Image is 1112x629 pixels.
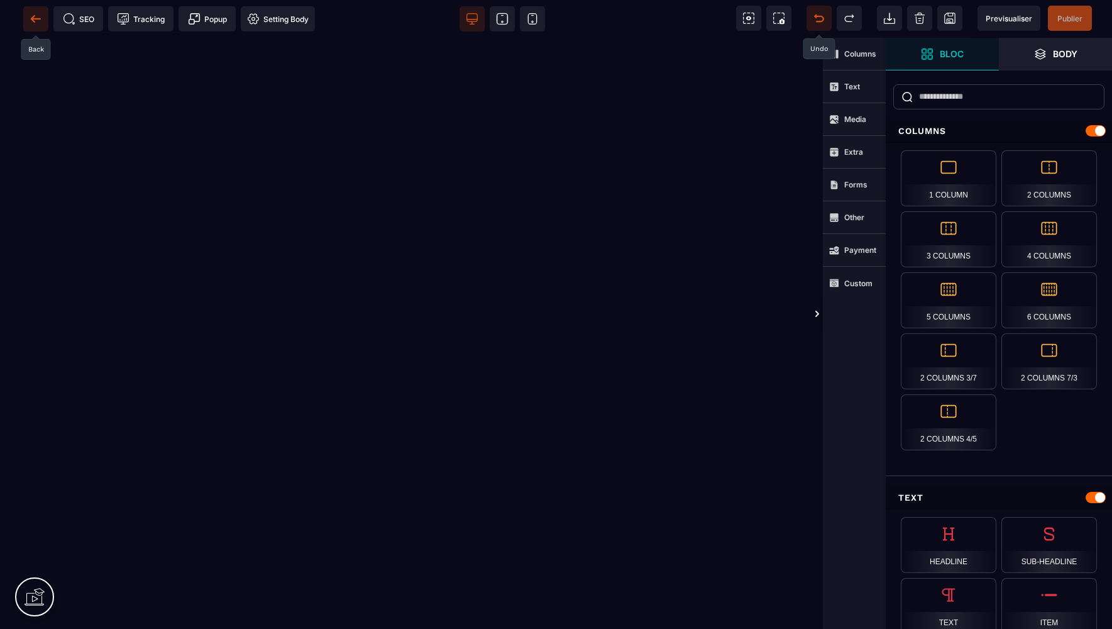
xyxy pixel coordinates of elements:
div: 2 Columns 4/5 [901,394,996,450]
div: 3 Columns [901,211,996,267]
div: 2 Columns [1001,150,1097,206]
strong: Media [844,114,866,124]
span: Open Layer Manager [999,38,1112,70]
strong: Custom [844,279,873,288]
span: SEO [63,13,94,25]
div: 2 Columns 3/7 [901,333,996,389]
strong: Text [844,82,860,91]
div: Columns [886,120,1112,143]
div: Text [886,486,1112,509]
span: Tracking [117,13,165,25]
span: Previsualiser [986,14,1032,23]
span: Publier [1057,14,1082,23]
strong: Payment [844,245,876,255]
div: 2 Columns 7/3 [1001,333,1097,389]
div: Headline [901,517,996,573]
strong: Bloc [940,49,964,58]
span: Setting Body [247,13,309,25]
div: Sub-Headline [1001,517,1097,573]
span: Screenshot [766,6,791,31]
strong: Extra [844,147,863,157]
div: 4 Columns [1001,211,1097,267]
span: View components [736,6,761,31]
strong: Body [1053,49,1077,58]
strong: Columns [844,49,876,58]
div: 6 Columns [1001,272,1097,328]
span: Preview [977,6,1040,31]
strong: Other [844,213,864,222]
span: Popup [188,13,227,25]
span: Open Blocks [886,38,999,70]
div: 5 Columns [901,272,996,328]
strong: Forms [844,180,867,189]
div: 1 Column [901,150,996,206]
